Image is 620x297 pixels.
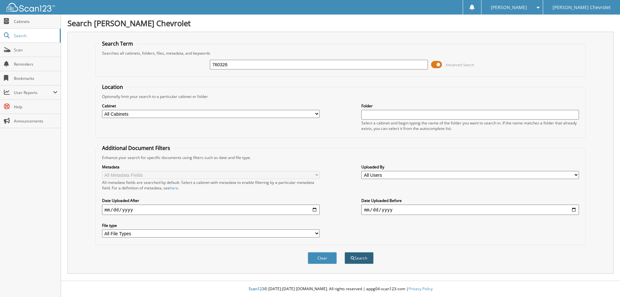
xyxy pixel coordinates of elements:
[102,223,320,228] label: File type
[14,33,57,38] span: Search
[99,155,583,160] div: Enhance your search for specific documents using filters such as date and file type.
[249,286,264,292] span: Scan123
[491,5,527,9] span: [PERSON_NAME]
[14,47,57,53] span: Scan
[361,198,579,203] label: Date Uploaded Before
[14,118,57,124] span: Announcements
[361,164,579,170] label: Uploaded By
[14,104,57,110] span: Help
[102,198,320,203] label: Date Uploaded After
[14,90,53,95] span: User Reports
[361,205,579,215] input: end
[361,103,579,109] label: Folder
[99,94,583,99] div: Optionally limit your search to a particular cabinet or folder
[361,120,579,131] div: Select a cabinet and begin typing the name of the folder you want to search in. If the name match...
[588,266,620,297] iframe: Chat Widget
[170,185,178,191] a: here
[408,286,433,292] a: Privacy Policy
[99,144,173,152] legend: Additional Document Filters
[446,62,474,67] span: Advanced Search
[308,252,337,264] button: Clear
[102,180,320,191] div: All metadata fields are searched by default. Select a cabinet with metadata to enable filtering b...
[14,19,57,24] span: Cabinets
[99,40,136,47] legend: Search Term
[6,3,55,12] img: scan123-logo-white.svg
[102,164,320,170] label: Metadata
[14,76,57,81] span: Bookmarks
[61,281,620,297] div: © [DATE]-[DATE] [DOMAIN_NAME]. All rights reserved | appg04-scan123-com |
[99,83,126,90] legend: Location
[345,252,374,264] button: Search
[553,5,611,9] span: [PERSON_NAME] Chevrolet
[102,205,320,215] input: start
[14,61,57,67] span: Reminders
[99,50,583,56] div: Searches all cabinets, folders, files, metadata, and keywords
[102,103,320,109] label: Cabinet
[67,18,614,28] h1: Search [PERSON_NAME] Chevrolet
